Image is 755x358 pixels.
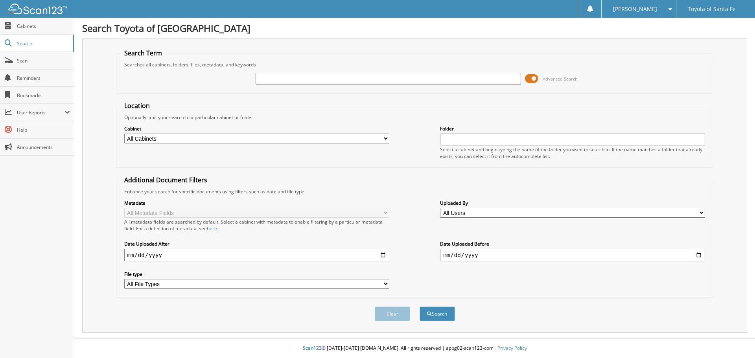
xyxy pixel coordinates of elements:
button: Clear [375,307,410,321]
div: Select a cabinet and begin typing the name of the folder you want to search in. If the name match... [440,146,705,160]
label: Metadata [124,200,389,206]
label: Folder [440,125,705,132]
span: User Reports [17,109,64,116]
a: here [207,225,217,232]
div: © [DATE]-[DATE] [DOMAIN_NAME]. All rights reserved | appg02-scan123-com | [74,339,755,358]
legend: Search Term [120,49,166,57]
div: All metadata fields are searched by default. Select a cabinet with metadata to enable filtering b... [124,218,389,232]
span: Scan [17,57,70,64]
div: Enhance your search for specific documents using filters such as date and file type. [120,188,709,195]
label: Date Uploaded Before [440,241,705,247]
span: Advanced Search [543,76,578,82]
img: scan123-logo-white.svg [8,4,67,14]
label: Cabinet [124,125,389,132]
h1: Search Toyota of [GEOGRAPHIC_DATA] [82,22,747,35]
input: start [124,249,389,261]
legend: Location [120,101,154,110]
label: File type [124,271,389,277]
span: Announcements [17,144,70,151]
span: Toyota of Santa Fe [688,7,736,11]
iframe: Chat Widget [716,320,755,358]
span: Scan123 [303,345,322,351]
input: end [440,249,705,261]
span: Bookmarks [17,92,70,99]
span: [PERSON_NAME] [613,7,657,11]
label: Date Uploaded After [124,241,389,247]
span: Cabinets [17,23,70,29]
button: Search [420,307,455,321]
div: Searches all cabinets, folders, files, metadata, and keywords [120,61,709,68]
span: Reminders [17,75,70,81]
span: Help [17,127,70,133]
legend: Additional Document Filters [120,176,211,184]
label: Uploaded By [440,200,705,206]
div: Optionally limit your search to a particular cabinet or folder [120,114,709,121]
a: Privacy Policy [497,345,527,351]
span: Search [17,40,69,47]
